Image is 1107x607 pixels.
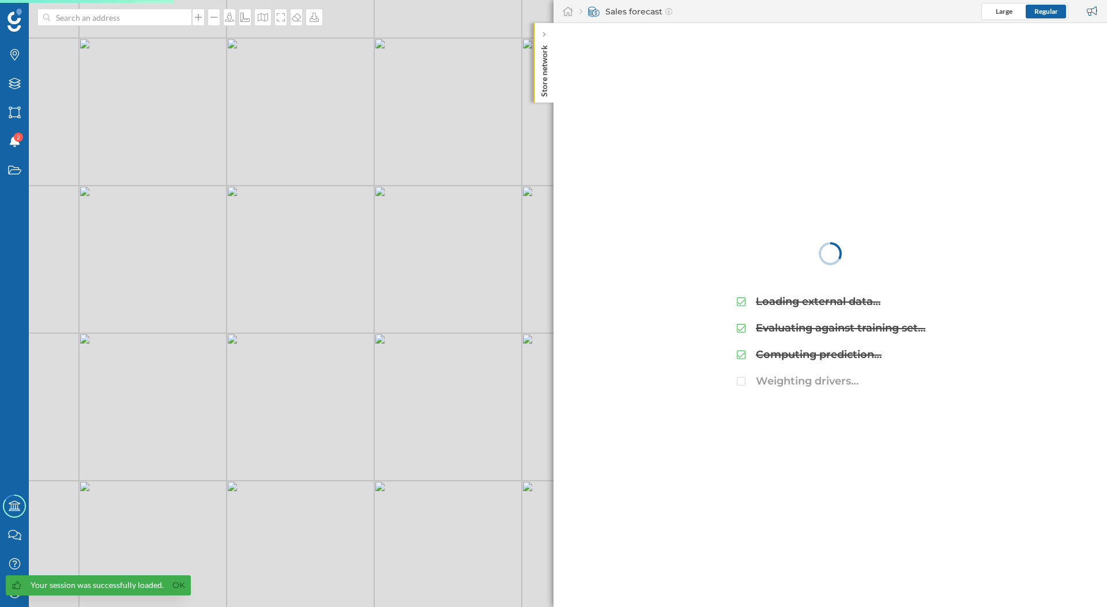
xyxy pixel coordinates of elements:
[756,294,880,309] div: Loading external data…
[996,7,1012,16] span: Large
[756,321,925,335] div: Evaluating against training set…
[756,347,882,362] div: Computing prediction…
[579,6,672,17] div: Sales forecast
[7,9,22,32] img: Geoblink Logo
[756,374,859,389] div: Weighting drivers…
[31,579,164,591] div: Your session was successfully loaded.
[1034,7,1058,16] span: Regular
[170,579,188,592] a: Ok
[17,131,20,143] span: 2
[588,6,600,17] img: sales-forecast.svg
[539,40,550,97] p: Store network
